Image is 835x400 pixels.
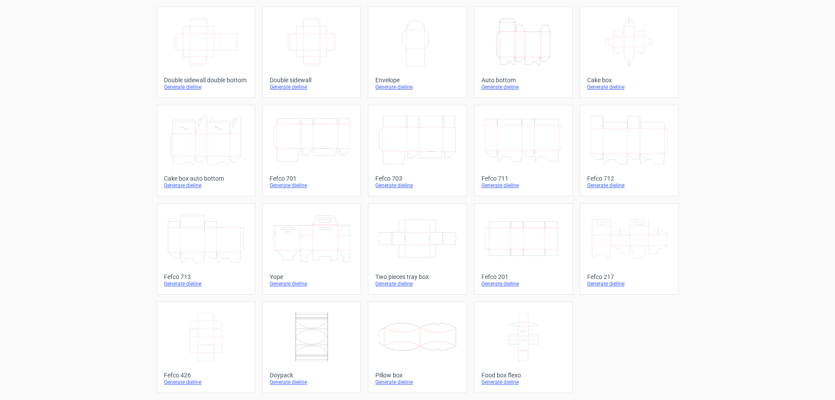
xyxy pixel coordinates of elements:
div: Generate dieline [587,84,671,91]
div: Generate dieline [270,182,354,189]
a: EnvelopeGenerate dieline [368,7,467,98]
div: Auto bottom [481,77,565,84]
a: Auto bottomGenerate dieline [474,7,573,98]
div: Cake box [587,77,671,84]
div: Cake box auto bottom [164,175,248,182]
div: Fefco 703 [375,175,459,182]
div: Generate dieline [481,280,565,287]
a: Fefco 712Generate dieline [580,105,678,196]
div: Generate dieline [164,182,248,189]
a: Cake boxGenerate dieline [580,7,678,98]
div: Fefco 712 [587,175,671,182]
div: Generate dieline [270,84,354,91]
div: Fefco 701 [270,175,354,182]
div: Generate dieline [164,379,248,386]
div: Generate dieline [481,84,565,91]
div: Generate dieline [481,379,565,386]
div: Generate dieline [481,182,565,189]
div: Envelope [375,77,459,84]
div: Fefco 201 [481,273,565,280]
a: Fefco 701Generate dieline [262,105,361,196]
a: Fefco 217Generate dieline [580,203,678,295]
a: Cake box auto bottomGenerate dieline [157,105,255,196]
div: Double sidewall double bottom [164,77,248,84]
div: Generate dieline [587,182,671,189]
div: Yope [270,273,354,280]
div: Fefco 711 [481,175,565,182]
a: YopeGenerate dieline [262,203,361,295]
a: Two pieces tray boxGenerate dieline [368,203,467,295]
a: Double sidewall double bottomGenerate dieline [157,7,255,98]
div: Generate dieline [270,379,354,386]
a: Fefco 426Generate dieline [157,302,255,393]
div: Two pieces tray box [375,273,459,280]
div: Generate dieline [587,280,671,287]
div: Generate dieline [270,280,354,287]
div: Generate dieline [375,280,459,287]
div: Generate dieline [164,280,248,287]
a: Pillow boxGenerate dieline [368,302,467,393]
div: Fefco 217 [587,273,671,280]
div: Generate dieline [375,84,459,91]
a: Fefco 711Generate dieline [474,105,573,196]
div: Generate dieline [375,379,459,386]
a: DoypackGenerate dieline [262,302,361,393]
div: Generate dieline [164,84,248,91]
a: Food box flexoGenerate dieline [474,302,573,393]
div: Fefco 713 [164,273,248,280]
div: Food box flexo [481,372,565,379]
a: Fefco 713Generate dieline [157,203,255,295]
a: Fefco 703Generate dieline [368,105,467,196]
div: Doypack [270,372,354,379]
div: Pillow box [375,372,459,379]
div: Fefco 426 [164,372,248,379]
a: Double sidewallGenerate dieline [262,7,361,98]
a: Fefco 201Generate dieline [474,203,573,295]
div: Generate dieline [375,182,459,189]
div: Double sidewall [270,77,354,84]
